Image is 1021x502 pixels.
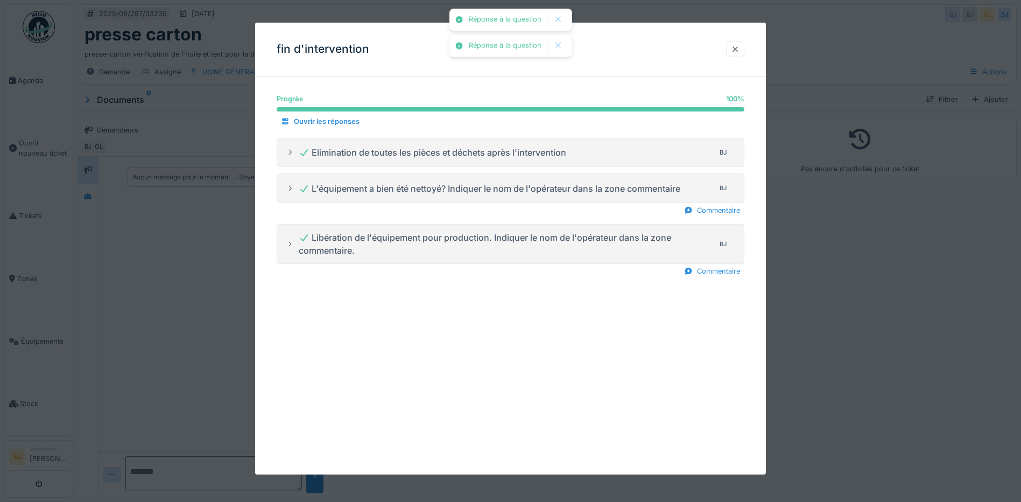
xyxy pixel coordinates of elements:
[299,231,712,257] div: Libération de l'équipement pour production. Indiquer le nom de l'opérateur dans la zone commentaire.
[277,94,303,104] div: Progrès
[277,43,369,56] h3: fin d'intervention
[716,236,731,252] div: BJ
[469,41,541,51] div: Réponse à la question
[277,107,744,111] progress: 100 %
[716,181,731,196] div: BJ
[281,229,740,259] summary: Libération de l'équipement pour production. Indiquer le nom de l'opérateur dans la zone commentai...
[277,114,364,129] div: Ouvrir les réponses
[299,146,566,159] div: Elimination de toutes les pièces et déchets après l'intervention
[281,143,740,163] summary: Elimination de toutes les pièces et déchets après l'interventionBJ
[716,145,731,160] div: BJ
[680,264,744,278] div: Commentaire
[469,15,541,24] div: Réponse à la question
[299,182,680,195] div: L'équipement a bien été nettoyé? Indiquer le nom de l'opérateur dans la zone commentaire
[680,203,744,218] div: Commentaire
[726,94,744,104] div: 100 %
[281,178,740,198] summary: L'équipement a bien été nettoyé? Indiquer le nom de l'opérateur dans la zone commentaireBJ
